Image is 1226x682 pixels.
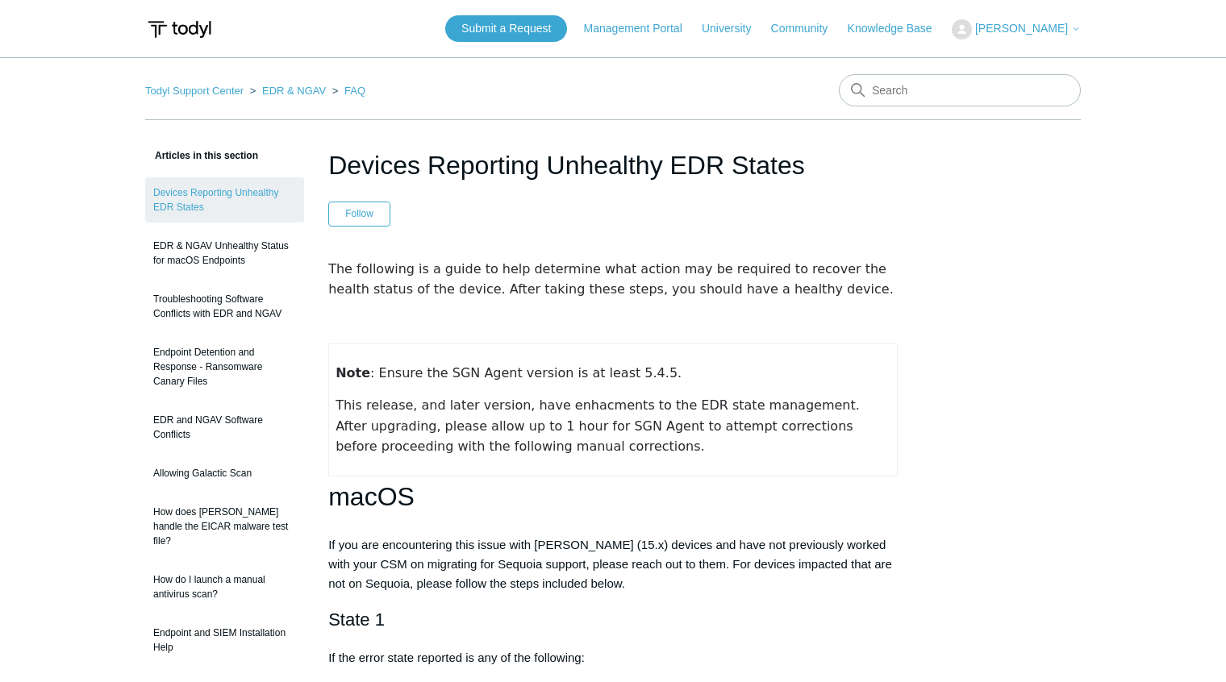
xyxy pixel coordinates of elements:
span: The following is a guide to help determine what action may be required to recover the health stat... [328,261,894,297]
a: Knowledge Base [848,20,949,37]
a: EDR & NGAV [262,85,326,97]
a: Allowing Galactic Scan [145,458,304,489]
h1: macOS [328,476,898,518]
h1: Devices Reporting Unhealthy EDR States [328,146,898,185]
a: How do I launch a manual antivirus scan? [145,564,304,609]
input: Search [839,74,1081,106]
a: Management Portal [584,20,698,37]
p: If the error state reported is any of the following: [328,648,898,667]
button: [PERSON_NAME] [952,19,1081,40]
a: Devices Reporting Unhealthy EDR States [145,177,304,222]
a: EDR & NGAV Unhealthy Status for macOS Endpoints [145,231,304,276]
a: Submit a Request [445,15,567,42]
a: Endpoint and SIEM Installation Help [145,618,304,663]
img: Todyl Support Center Help Center home page [145,15,214,44]
a: Troubleshooting Software Conflicts with EDR and NGAV [145,284,304,329]
a: Community [771,20,844,37]
a: FAQ [344,85,365,97]
a: University [702,20,767,37]
p: If you are encountering this issue with [PERSON_NAME] (15.x) devices and have not previously work... [328,535,898,593]
a: Endpoint Detention and Response - Ransomware Canary Files [145,337,304,397]
a: Todyl Support Center [145,85,244,97]
li: EDR & NGAV [247,85,329,97]
span: [PERSON_NAME] [975,22,1068,35]
li: Todyl Support Center [145,85,247,97]
span: : Ensure the SGN Agent version is at least 5.4.5. [336,365,682,381]
span: This release, and later version, have enhacments to the EDR state management. After upgrading, pl... [336,397,864,454]
a: EDR and NGAV Software Conflicts [145,405,304,450]
button: Follow Article [328,202,390,226]
span: Articles in this section [145,150,258,161]
strong: Note [336,365,370,381]
a: How does [PERSON_NAME] handle the EICAR malware test file? [145,497,304,556]
li: FAQ [329,85,365,97]
h2: State 1 [328,605,898,634]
